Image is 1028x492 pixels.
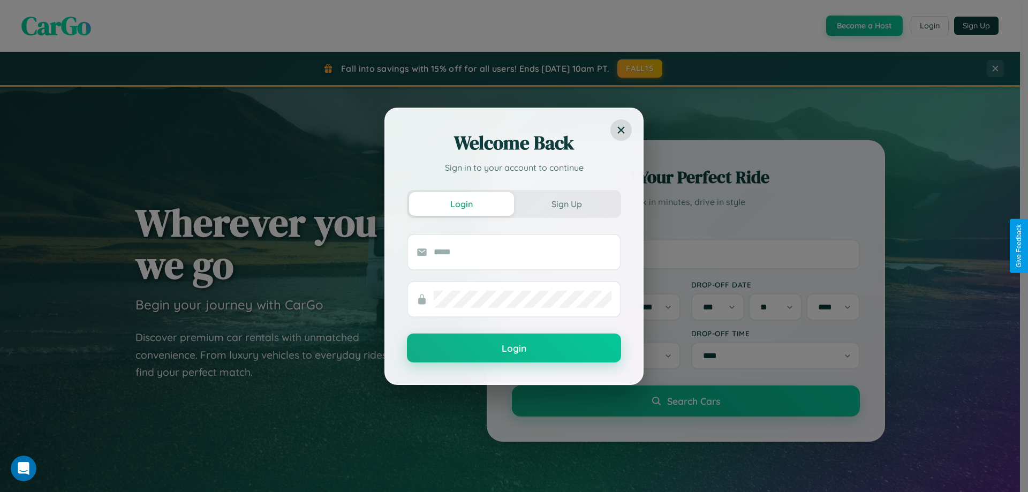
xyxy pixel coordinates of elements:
[409,192,514,216] button: Login
[407,334,621,362] button: Login
[407,130,621,156] h2: Welcome Back
[1015,224,1023,268] div: Give Feedback
[514,192,619,216] button: Sign Up
[11,456,36,481] iframe: Intercom live chat
[407,161,621,174] p: Sign in to your account to continue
